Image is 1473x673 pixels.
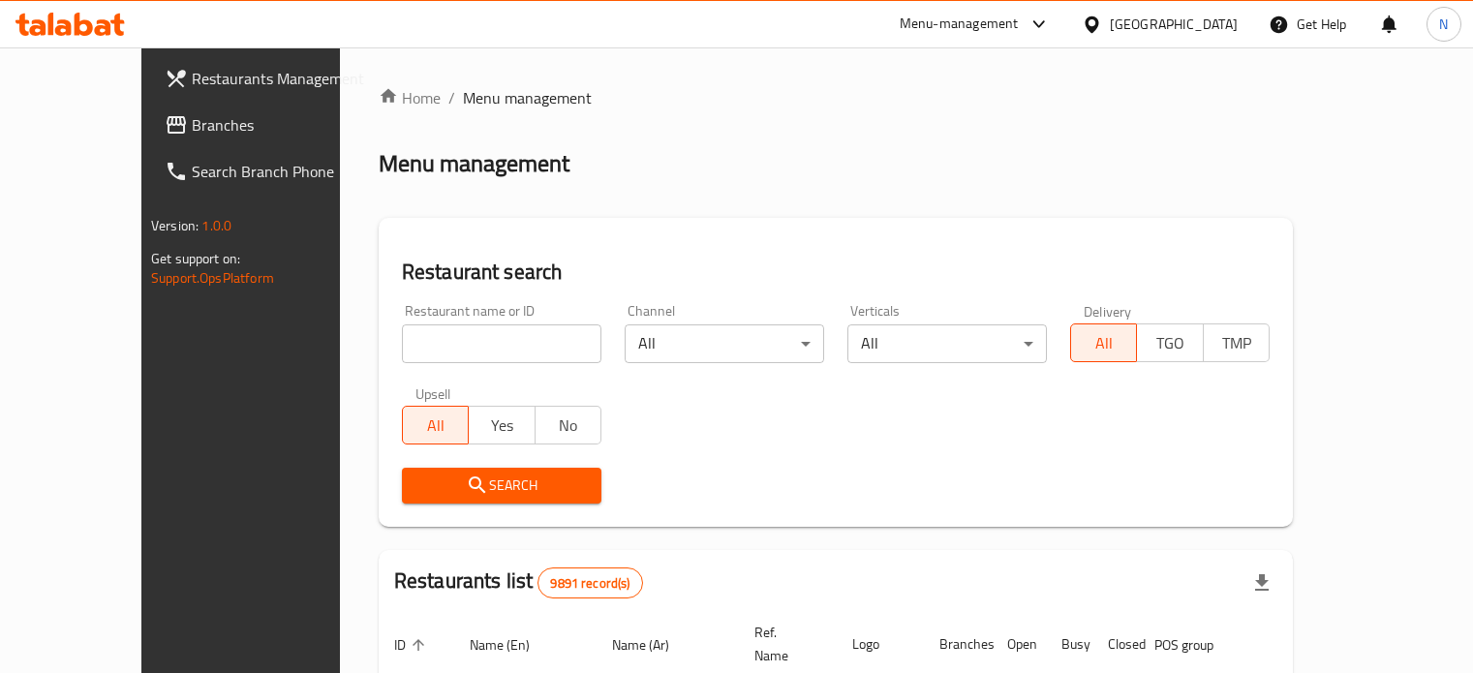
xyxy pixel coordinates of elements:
[1154,633,1239,657] span: POS group
[1136,323,1203,362] button: TGO
[192,67,372,90] span: Restaurants Management
[379,86,441,109] a: Home
[1239,560,1285,606] div: Export file
[394,566,643,598] h2: Restaurants list
[1070,323,1137,362] button: All
[612,633,694,657] span: Name (Ar)
[402,406,469,444] button: All
[411,412,461,440] span: All
[402,258,1270,287] h2: Restaurant search
[151,213,199,238] span: Version:
[535,406,601,444] button: No
[379,86,1293,109] nav: breadcrumb
[468,406,535,444] button: Yes
[754,621,813,667] span: Ref. Name
[201,213,231,238] span: 1.0.0
[394,633,431,657] span: ID
[192,160,372,183] span: Search Branch Phone
[625,324,824,363] div: All
[192,113,372,137] span: Branches
[149,55,387,102] a: Restaurants Management
[149,148,387,195] a: Search Branch Phone
[1079,329,1129,357] span: All
[417,474,586,498] span: Search
[1084,304,1132,318] label: Delivery
[543,412,594,440] span: No
[476,412,527,440] span: Yes
[402,468,601,504] button: Search
[448,86,455,109] li: /
[1110,14,1238,35] div: [GEOGRAPHIC_DATA]
[1203,323,1270,362] button: TMP
[1212,329,1262,357] span: TMP
[402,324,601,363] input: Search for restaurant name or ID..
[538,574,641,593] span: 9891 record(s)
[379,148,569,179] h2: Menu management
[463,86,592,109] span: Menu management
[537,567,642,598] div: Total records count
[1439,14,1448,35] span: N
[470,633,555,657] span: Name (En)
[149,102,387,148] a: Branches
[151,246,240,271] span: Get support on:
[415,386,451,400] label: Upsell
[151,265,274,291] a: Support.OpsPlatform
[900,13,1019,36] div: Menu-management
[1145,329,1195,357] span: TGO
[847,324,1047,363] div: All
